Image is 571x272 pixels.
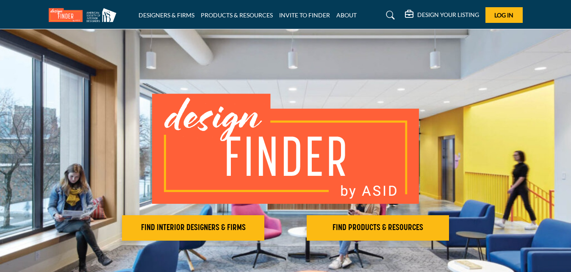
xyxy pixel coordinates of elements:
h2: FIND PRODUCTS & RESOURCES [309,223,446,233]
h5: DESIGN YOUR LISTING [417,11,479,19]
button: FIND PRODUCTS & RESOURCES [307,215,449,241]
img: image [152,94,419,204]
a: Search [378,8,400,22]
a: INVITE TO FINDER [279,11,330,19]
div: DESIGN YOUR LISTING [405,10,479,20]
button: FIND INTERIOR DESIGNERS & FIRMS [122,215,264,241]
button: Log In [485,7,523,23]
span: Log In [494,11,513,19]
h2: FIND INTERIOR DESIGNERS & FIRMS [125,223,262,233]
a: DESIGNERS & FIRMS [139,11,194,19]
a: ABOUT [336,11,357,19]
a: PRODUCTS & RESOURCES [201,11,273,19]
img: Site Logo [49,8,121,22]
